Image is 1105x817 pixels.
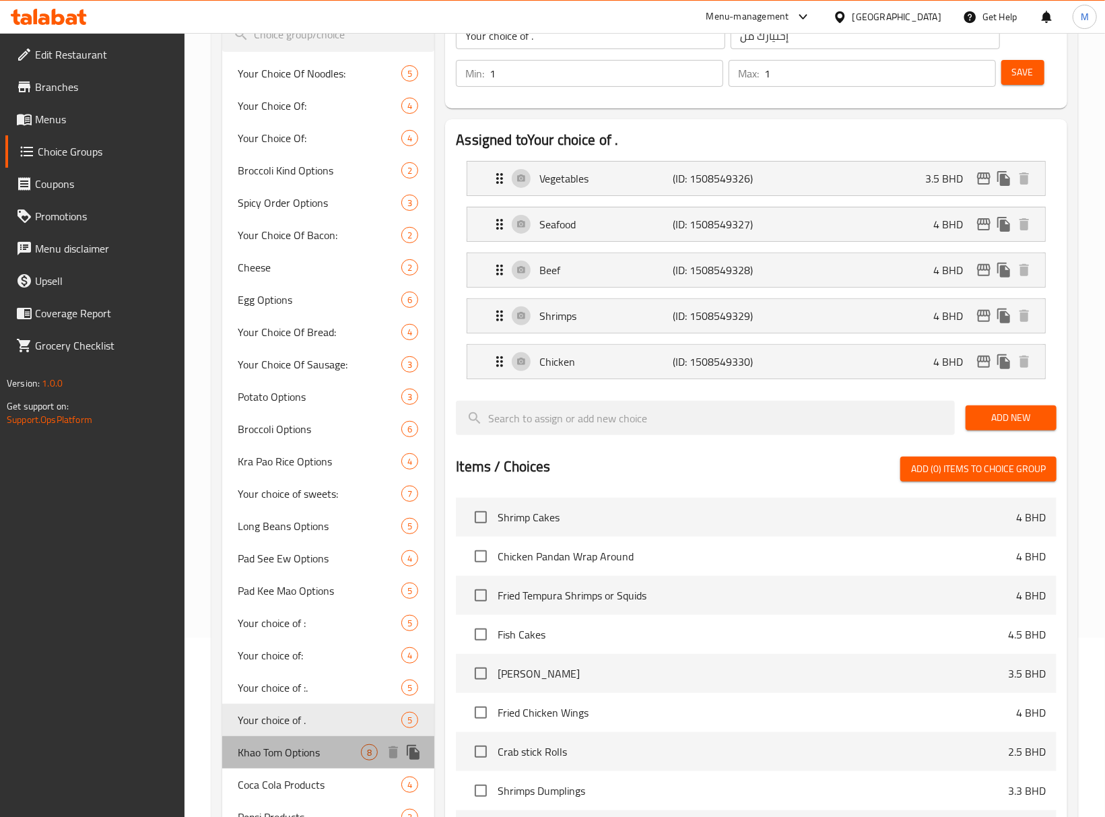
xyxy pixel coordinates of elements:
[402,455,417,468] span: 4
[467,620,495,649] span: Select choice
[402,682,417,694] span: 5
[933,308,974,324] p: 4 BHD
[706,9,789,25] div: Menu-management
[401,777,418,793] div: Choices
[925,170,974,187] p: 3.5 BHD
[402,391,417,403] span: 3
[402,67,417,80] span: 5
[35,111,174,127] span: Menus
[401,680,418,696] div: Choices
[498,509,1016,525] span: Shrimp Cakes
[1016,548,1046,564] p: 4 BHD
[1014,352,1034,372] button: delete
[222,18,435,52] input: search
[1014,214,1034,234] button: delete
[401,324,418,340] div: Choices
[222,769,435,801] div: Coca Cola Products4
[402,261,417,274] span: 2
[402,617,417,630] span: 5
[222,510,435,542] div: Long Beans Options5
[976,410,1046,426] span: Add New
[222,704,435,736] div: Your choice of .5
[238,389,402,405] span: Potato Options
[467,253,1045,287] div: Expand
[1016,587,1046,603] p: 4 BHD
[498,626,1008,643] span: Fish Cakes
[222,219,435,251] div: Your Choice Of Bacon:2
[994,168,1014,189] button: duplicate
[1008,783,1046,799] p: 3.3 BHD
[933,262,974,278] p: 4 BHD
[238,583,402,599] span: Pad Kee Mao Options
[673,170,762,187] p: (ID: 1508549326)
[222,736,435,769] div: Khao Tom Options8deleteduplicate
[1008,665,1046,682] p: 3.5 BHD
[456,293,1057,339] li: Expand
[402,423,417,436] span: 6
[238,744,362,760] span: Khao Tom Options
[402,197,417,209] span: 3
[222,316,435,348] div: Your Choice Of Bread:4
[35,337,174,354] span: Grocery Checklist
[673,262,762,278] p: (ID: 1508549328)
[498,705,1016,721] span: Fried Chicken Wings
[238,324,402,340] span: Your Choice Of Bread:
[238,453,402,469] span: Kra Pao Rice Options
[498,744,1008,760] span: Crab stick Rolls
[401,389,418,405] div: Choices
[994,260,1014,280] button: duplicate
[238,518,402,534] span: Long Beans Options
[401,65,418,81] div: Choices
[402,488,417,500] span: 7
[1016,509,1046,525] p: 4 BHD
[401,292,418,308] div: Choices
[238,550,402,566] span: Pad See Ew Options
[467,659,495,688] span: Select choice
[456,339,1057,385] li: Expand
[402,585,417,597] span: 5
[402,552,417,565] span: 4
[1016,705,1046,721] p: 4 BHD
[222,284,435,316] div: Egg Options6
[5,71,185,103] a: Branches
[1014,306,1034,326] button: delete
[5,297,185,329] a: Coverage Report
[539,216,673,232] p: Seafood
[35,79,174,95] span: Branches
[852,9,941,24] div: [GEOGRAPHIC_DATA]
[738,65,759,81] p: Max:
[401,647,418,663] div: Choices
[222,413,435,445] div: Broccoli Options6
[994,352,1014,372] button: duplicate
[933,216,974,232] p: 4 BHD
[974,352,994,372] button: edit
[401,583,418,599] div: Choices
[402,164,417,177] span: 2
[673,216,762,232] p: (ID: 1508549327)
[7,374,40,392] span: Version:
[401,98,418,114] div: Choices
[498,548,1016,564] span: Chicken Pandan Wrap Around
[361,744,378,760] div: Choices
[238,292,402,308] span: Egg Options
[238,227,402,243] span: Your Choice Of Bacon:
[238,195,402,211] span: Spicy Order Options
[1081,9,1089,24] span: M
[222,607,435,639] div: Your choice of :5
[402,358,417,371] span: 3
[539,262,673,278] p: Beef
[222,639,435,672] div: Your choice of:4
[911,461,1046,478] span: Add (0) items to choice group
[402,779,417,791] span: 4
[383,742,403,762] button: delete
[974,306,994,326] button: edit
[238,162,402,178] span: Broccoli Kind Options
[401,712,418,728] div: Choices
[1012,64,1034,81] span: Save
[402,326,417,339] span: 4
[403,742,424,762] button: duplicate
[401,130,418,146] div: Choices
[539,170,673,187] p: Vegetables
[401,259,418,275] div: Choices
[222,575,435,607] div: Pad Kee Mao Options5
